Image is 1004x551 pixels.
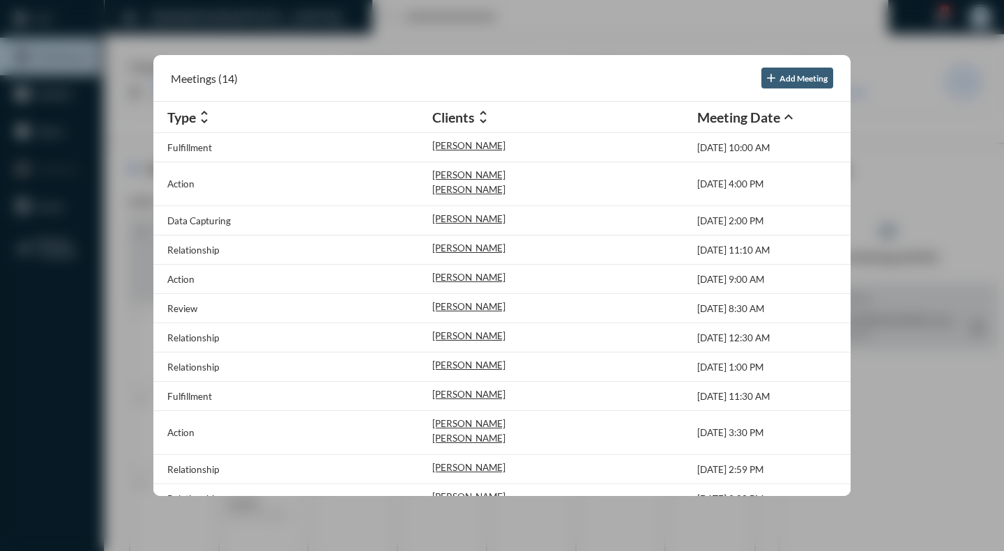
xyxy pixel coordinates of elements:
[167,362,219,373] p: Relationship
[764,71,778,85] mat-icon: add
[167,142,212,153] p: Fulfillment
[432,330,505,341] p: [PERSON_NAME]
[432,109,475,125] h2: Clients
[171,72,238,85] h2: Meetings (14)
[432,213,505,224] p: [PERSON_NAME]
[167,493,219,504] p: Relationship
[697,427,763,438] p: [DATE] 3:30 PM
[697,274,764,285] p: [DATE] 9:00 AM
[432,359,505,371] p: [PERSON_NAME]
[432,418,505,429] p: [PERSON_NAME]
[167,245,219,256] p: Relationship
[432,184,505,195] p: [PERSON_NAME]
[697,245,770,256] p: [DATE] 11:10 AM
[432,301,505,312] p: [PERSON_NAME]
[697,391,770,402] p: [DATE] 11:30 AM
[167,464,219,475] p: Relationship
[432,169,505,180] p: [PERSON_NAME]
[697,142,770,153] p: [DATE] 10:00 AM
[475,109,492,125] mat-icon: unfold_more
[167,178,195,189] p: Action
[167,303,197,314] p: Review
[167,215,231,226] p: Data Capturing
[167,391,212,402] p: Fulfillment
[697,303,764,314] p: [DATE] 8:30 AM
[432,242,505,254] p: [PERSON_NAME]
[697,493,763,504] p: [DATE] 2:00 PM
[432,140,505,151] p: [PERSON_NAME]
[761,68,833,88] button: Add Meeting
[432,462,505,473] p: [PERSON_NAME]
[432,433,505,444] p: [PERSON_NAME]
[697,215,763,226] p: [DATE] 2:00 PM
[432,272,505,283] p: [PERSON_NAME]
[697,178,763,189] p: [DATE] 4:00 PM
[697,464,763,475] p: [DATE] 2:59 PM
[432,491,505,502] p: [PERSON_NAME]
[432,389,505,400] p: [PERSON_NAME]
[697,109,780,125] h2: Meeting Date
[780,109,797,125] mat-icon: expand_less
[167,427,195,438] p: Action
[167,332,219,343] p: Relationship
[697,362,763,373] p: [DATE] 1:00 PM
[196,109,213,125] mat-icon: unfold_more
[167,274,195,285] p: Action
[697,332,770,343] p: [DATE] 12:30 AM
[167,109,196,125] h2: Type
